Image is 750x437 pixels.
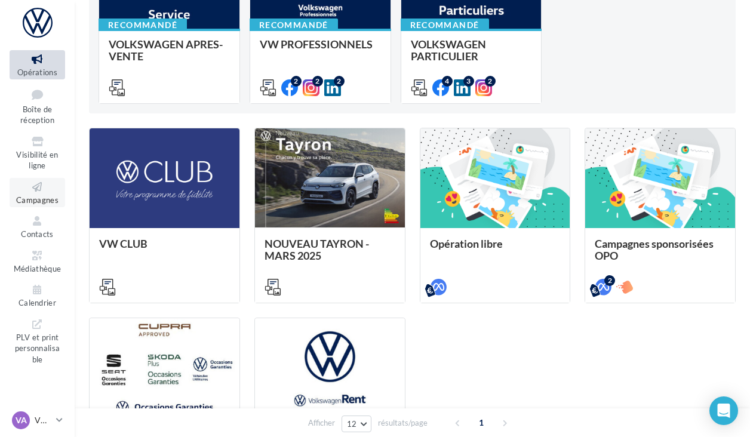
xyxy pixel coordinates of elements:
[10,133,65,173] a: Visibilité en ligne
[10,371,65,423] a: Campagnes DataOnDemand
[10,281,65,310] a: Calendrier
[99,237,147,250] span: VW CLUB
[342,416,372,432] button: 12
[463,76,474,87] div: 3
[485,76,496,87] div: 2
[411,38,486,63] span: VOLKSWAGEN PARTICULIER
[250,19,338,32] div: Recommandé
[401,19,489,32] div: Recommandé
[334,76,345,87] div: 2
[260,38,373,51] span: VW PROFESSIONNELS
[430,237,503,250] span: Opération libre
[14,264,62,273] span: Médiathèque
[19,298,56,307] span: Calendrier
[10,409,65,432] a: VA VW [GEOGRAPHIC_DATA]
[16,195,59,205] span: Campagnes
[291,76,302,87] div: 2
[10,178,65,207] a: Campagnes
[10,247,65,276] a: Médiathèque
[10,212,65,241] a: Contacts
[10,315,65,367] a: PLV et print personnalisable
[35,414,51,426] p: VW [GEOGRAPHIC_DATA]
[17,67,57,77] span: Opérations
[347,419,357,429] span: 12
[21,229,54,239] span: Contacts
[109,38,223,63] span: VOLKSWAGEN APRES-VENTE
[442,76,453,87] div: 4
[604,275,615,286] div: 2
[16,150,58,171] span: Visibilité en ligne
[16,414,27,426] span: VA
[308,417,335,429] span: Afficher
[265,237,369,262] span: NOUVEAU TAYRON - MARS 2025
[378,417,428,429] span: résultats/page
[99,19,187,32] div: Recommandé
[20,104,54,125] span: Boîte de réception
[312,76,323,87] div: 2
[472,413,491,432] span: 1
[595,237,714,262] span: Campagnes sponsorisées OPO
[709,396,738,425] div: Open Intercom Messenger
[10,84,65,128] a: Boîte de réception
[10,50,65,79] a: Opérations
[15,330,60,364] span: PLV et print personnalisable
